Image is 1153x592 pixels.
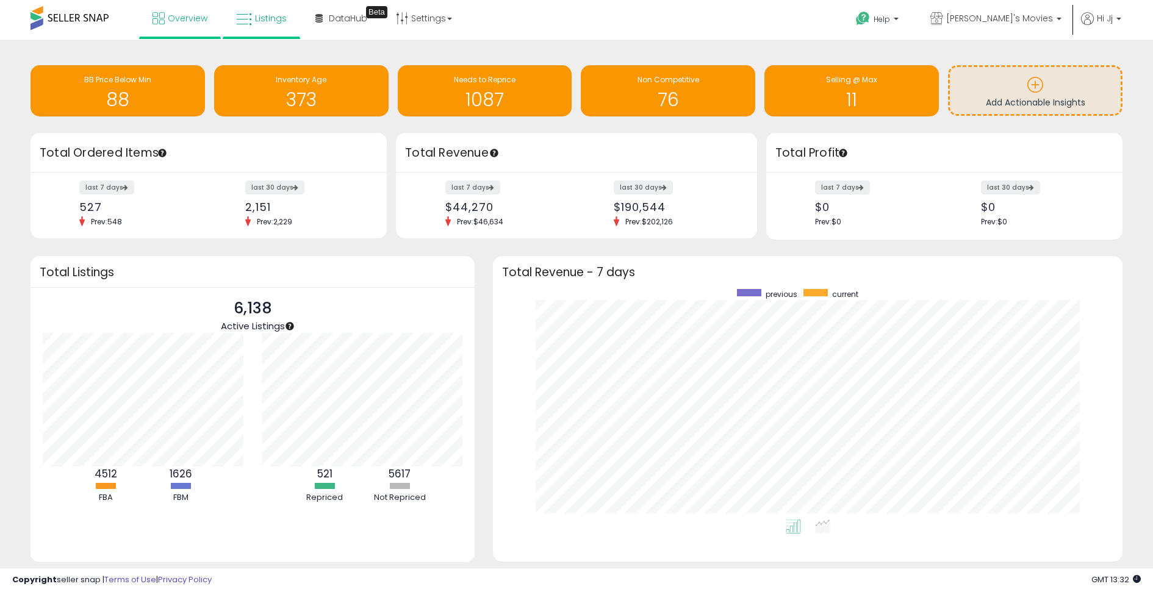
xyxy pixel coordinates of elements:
[31,65,205,116] a: BB Price Below Min 88
[1091,574,1141,585] span: 2025-09-7 13:32 GMT
[764,65,939,116] a: Selling @ Max 11
[276,74,326,85] span: Inventory Age
[84,74,151,85] span: BB Price Below Min
[144,492,217,504] div: FBM
[619,216,679,227] span: Prev: $202,126
[832,289,858,299] span: current
[158,574,212,585] a: Privacy Policy
[981,216,1007,227] span: Prev: $0
[37,90,199,110] h1: 88
[445,180,500,194] label: last 7 days
[221,319,285,332] span: Active Listings
[614,201,736,213] div: $190,544
[614,180,673,194] label: last 30 days
[404,90,566,110] h1: 1087
[317,466,332,481] b: 521
[946,12,1053,24] span: [PERSON_NAME]'s Movies
[775,144,1113,162] h3: Total Profit
[104,574,156,585] a: Terms of Use
[79,180,134,194] label: last 7 days
[489,148,500,159] div: Tooltip anchor
[284,321,295,332] div: Tooltip anchor
[986,96,1085,109] span: Add Actionable Insights
[214,65,389,116] a: Inventory Age 373
[363,492,436,504] div: Not Repriced
[366,6,387,18] div: Tooltip anchor
[329,12,367,24] span: DataHub
[255,12,287,24] span: Listings
[950,67,1121,114] a: Add Actionable Insights
[245,201,365,213] div: 2,151
[981,180,1040,194] label: last 30 days
[454,74,515,85] span: Needs to Reprice
[581,65,755,116] a: Non Competitive 76
[874,14,890,24] span: Help
[815,201,935,213] div: $0
[251,216,298,227] span: Prev: 2,229
[398,65,572,116] a: Needs to Reprice 1087
[245,180,304,194] label: last 30 days
[815,180,870,194] label: last 7 days
[40,268,465,277] h3: Total Listings
[168,12,207,24] span: Overview
[587,90,749,110] h1: 76
[1097,12,1113,24] span: Hi Jj
[855,11,871,26] i: Get Help
[770,90,933,110] h1: 11
[502,268,1113,277] h3: Total Revenue - 7 days
[12,574,57,585] strong: Copyright
[445,201,567,213] div: $44,270
[981,201,1101,213] div: $0
[838,148,849,159] div: Tooltip anchor
[12,574,212,586] div: seller snap | |
[826,74,877,85] span: Selling @ Max
[79,201,199,213] div: 527
[815,216,841,227] span: Prev: $0
[389,466,411,481] b: 5617
[69,492,142,504] div: FBA
[846,2,911,40] a: Help
[405,144,748,162] h3: Total Revenue
[451,216,509,227] span: Prev: $46,634
[1081,12,1121,40] a: Hi Jj
[638,74,699,85] span: Non Competitive
[85,216,128,227] span: Prev: 548
[157,148,168,159] div: Tooltip anchor
[220,90,383,110] h1: 373
[40,144,378,162] h3: Total Ordered Items
[170,466,192,481] b: 1626
[95,466,117,481] b: 4512
[766,289,797,299] span: previous
[221,297,285,320] p: 6,138
[288,492,361,504] div: Repriced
